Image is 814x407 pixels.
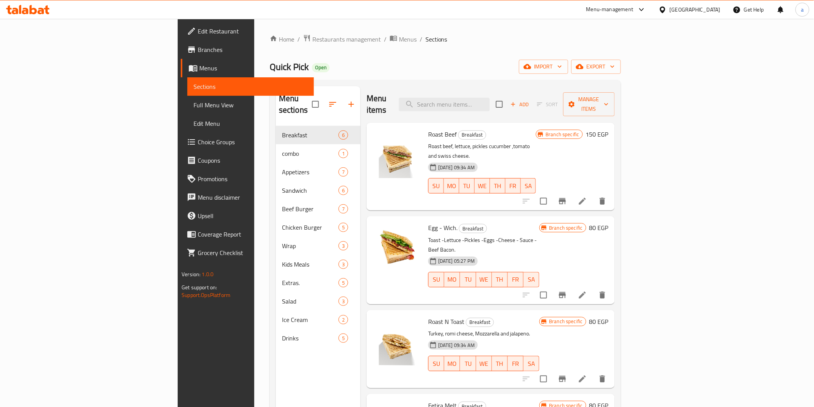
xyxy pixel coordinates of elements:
[553,286,572,304] button: Branch-specific-item
[508,272,524,287] button: FR
[519,60,568,74] button: import
[282,223,339,232] div: Chicken Burger
[577,62,615,72] span: export
[801,5,804,14] span: a
[307,96,324,112] span: Select all sections
[373,222,422,272] img: Egg - Wich.
[447,274,457,285] span: MO
[339,130,348,140] div: items
[463,274,473,285] span: TU
[593,286,612,304] button: delete
[312,35,381,44] span: Restaurants management
[459,130,486,139] span: Breakfast
[282,334,339,343] span: Drinks
[312,63,330,72] div: Open
[444,356,460,371] button: MO
[339,186,348,195] div: items
[193,119,307,128] span: Edit Menu
[432,358,441,369] span: SU
[276,310,360,329] div: Ice Cream2
[490,178,505,193] button: TH
[339,168,348,176] span: 7
[399,35,417,44] span: Menus
[586,129,609,140] h6: 150 EGP
[181,170,314,188] a: Promotions
[425,35,447,44] span: Sections
[463,358,473,369] span: TU
[670,5,721,14] div: [GEOGRAPHIC_DATA]
[535,287,552,303] span: Select to update
[198,137,307,147] span: Choice Groups
[546,318,585,325] span: Branch specific
[460,272,476,287] button: TU
[182,290,230,300] a: Support.OpsPlatform
[202,269,214,279] span: 1.0.0
[282,149,339,158] span: combo
[459,224,487,233] div: Breakfast
[390,34,417,44] a: Menus
[495,274,505,285] span: TH
[276,200,360,218] div: Beef Burger7
[521,178,536,193] button: SA
[399,98,490,111] input: search
[476,356,492,371] button: WE
[511,274,520,285] span: FR
[276,163,360,181] div: Appetizers7
[524,272,539,287] button: SA
[553,370,572,388] button: Branch-specific-item
[428,235,539,255] p: Toast -Lettuce -Pickles -Eggs -Cheese - Sauce - Beef Bacon.
[282,297,339,306] div: Salad
[276,329,360,347] div: Drinks5
[527,274,536,285] span: SA
[505,178,521,193] button: FR
[198,27,307,36] span: Edit Restaurant
[270,34,621,44] nav: breadcrumb
[339,187,348,194] span: 6
[187,77,314,96] a: Sections
[276,237,360,255] div: Wrap3
[339,150,348,157] span: 1
[276,292,360,310] div: Salad3
[542,131,582,138] span: Branch specific
[303,34,381,44] a: Restaurants management
[339,334,348,343] div: items
[495,358,505,369] span: TH
[462,180,472,192] span: TU
[476,272,492,287] button: WE
[282,130,339,140] span: Breakfast
[589,316,609,327] h6: 80 EGP
[181,151,314,170] a: Coupons
[384,35,387,44] li: /
[578,290,587,300] a: Edit menu item
[282,241,339,250] div: Wrap
[282,278,339,287] span: Extras.
[187,114,314,133] a: Edit Menu
[428,272,444,287] button: SU
[339,223,348,232] div: items
[428,142,536,161] p: Roast beef, lettuce, pickles cucumber ,tomato and swiss cheese.
[181,40,314,59] a: Branches
[546,224,585,232] span: Branch specific
[339,241,348,250] div: items
[493,180,502,192] span: TH
[339,224,348,231] span: 5
[479,274,489,285] span: WE
[466,318,494,327] span: Breakfast
[428,356,444,371] button: SU
[458,130,486,140] div: Breakfast
[535,193,552,209] span: Select to update
[282,186,339,195] div: Sandwich
[428,222,457,234] span: Egg - Wich.
[428,329,539,339] p: Turkey, romi cheese, Mozzarella and jalapeno.
[342,95,360,113] button: Add section
[339,316,348,324] span: 2
[181,207,314,225] a: Upsell
[339,204,348,214] div: items
[282,260,339,269] div: Kids Meals
[182,282,217,292] span: Get support on:
[444,272,460,287] button: MO
[276,126,360,144] div: Breakfast6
